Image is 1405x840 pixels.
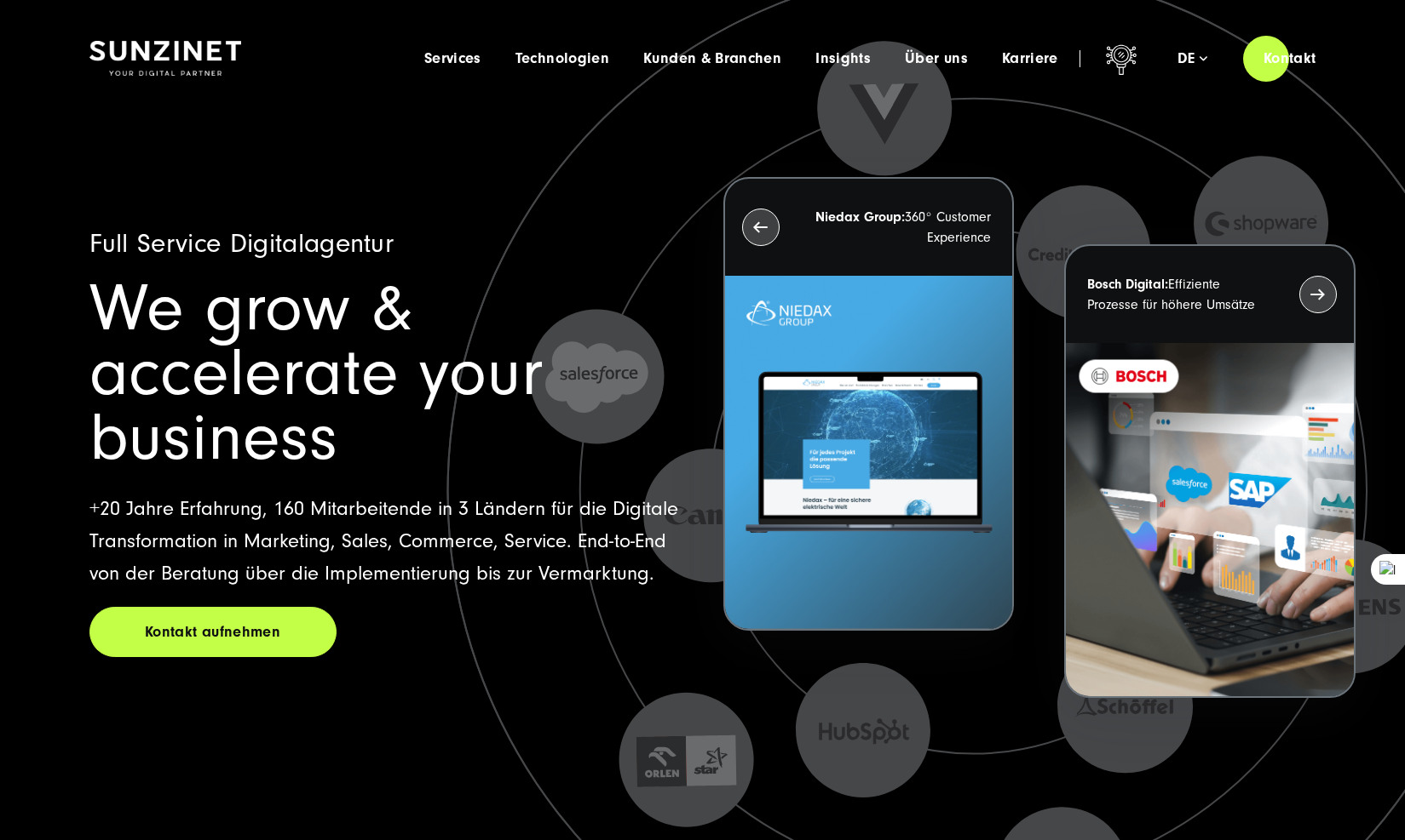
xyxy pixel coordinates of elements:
a: Technologien [515,50,609,67]
img: BOSCH - Kundeprojekt - Digital Transformation Agentur SUNZINET [1066,343,1353,696]
p: +20 Jahre Erfahrung, 160 Mitarbeitende in 3 Ländern für die Digitale Transformation in Marketing,... [89,493,682,590]
div: de [1178,50,1207,67]
p: 360° Customer Experience [810,207,991,248]
span: Full Service Digitalagentur [89,228,394,259]
strong: Niedax Group: [815,209,905,225]
img: Letztes Projekt von Niedax. Ein Laptop auf dem die Niedax Website geöffnet ist, auf blauem Hinter... [725,276,1012,629]
a: Insights [815,50,871,67]
img: SUNZINET Full Service Digital Agentur [89,41,241,77]
button: Niedax Group:360° Customer Experience Letztes Projekt von Niedax. Ein Laptop auf dem die Niedax W... [723,177,1014,631]
a: Kontakt aufnehmen [89,607,337,657]
h1: We grow & accelerate your business [89,277,682,471]
a: Karriere [1002,50,1058,67]
a: Über uns [905,50,968,67]
a: Kontakt [1243,34,1337,83]
a: Kunden & Branchen [643,50,781,67]
strong: Bosch Digital: [1087,277,1168,292]
a: Services [424,50,481,67]
p: Effiziente Prozesse für höhere Umsätze [1087,274,1268,315]
button: Bosch Digital:Effiziente Prozesse für höhere Umsätze BOSCH - Kundeprojekt - Digital Transformatio... [1064,244,1355,698]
